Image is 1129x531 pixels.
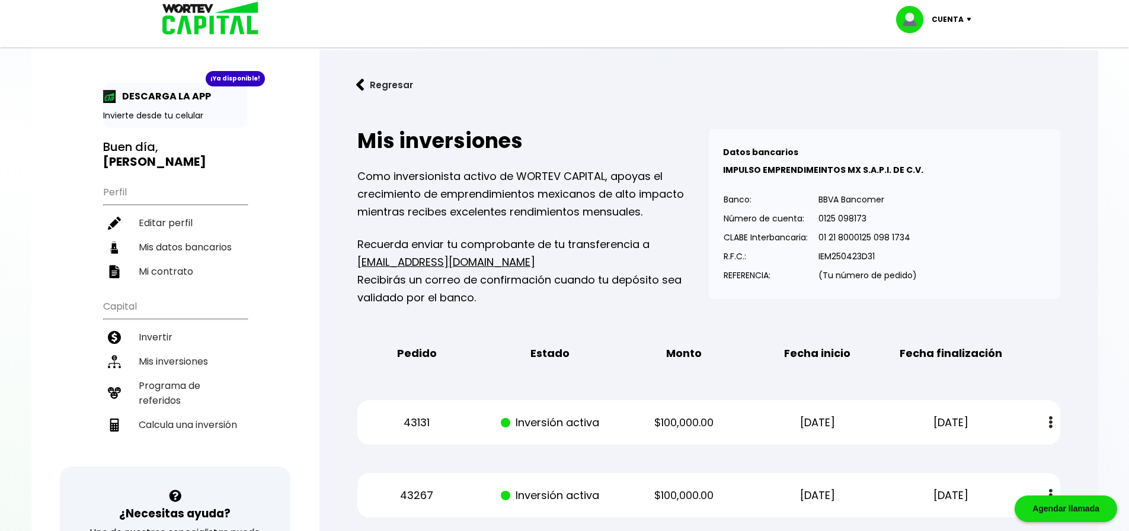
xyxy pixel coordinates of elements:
p: Como inversionista activo de WORTEV CAPITAL, apoyas el crecimiento de emprendimientos mexicanos d... [357,168,709,221]
a: Programa de referidos [103,374,247,413]
img: editar-icon.952d3147.svg [108,217,121,230]
p: [DATE] [895,414,1008,432]
img: contrato-icon.f2db500c.svg [108,265,121,278]
p: R.F.C.: [724,247,808,265]
a: flecha izquierdaRegresar [338,69,1079,101]
a: Mis inversiones [103,349,247,374]
p: IEM250423D31 [818,247,917,265]
p: 43267 [360,487,473,504]
b: Monto [666,345,702,362]
b: Estado [530,345,570,362]
a: Editar perfil [103,211,247,235]
img: recomiendanos-icon.9b8e9327.svg [108,387,121,400]
img: profile-image [896,6,932,33]
p: Cuenta [932,11,964,28]
img: app-icon [103,90,116,103]
p: [DATE] [895,487,1008,504]
p: BBVA Bancomer [818,191,917,208]
h3: Buen día, [103,140,247,169]
p: Inversión activa [494,414,607,432]
p: $100,000.00 [628,487,740,504]
p: 0125 098173 [818,210,917,227]
b: Datos bancarios [723,146,798,158]
b: Pedido [397,345,437,362]
b: Fecha inicio [784,345,850,362]
img: icon-down [964,18,980,21]
a: [EMAIL_ADDRESS][DOMAIN_NAME] [357,255,535,269]
p: 01 21 8000125 098 1734 [818,229,917,246]
p: Invierte desde tu celular [103,110,247,122]
b: IMPULSO EMPRENDIMEINTOS MX S.A.P.I. DE C.V. [723,164,923,176]
h3: ¿Necesitas ayuda? [119,505,231,522]
p: DESCARGA LA APP [116,89,211,104]
img: datos-icon.10cf9172.svg [108,241,121,254]
h2: Mis inversiones [357,129,709,153]
img: calculadora-icon.17d418c4.svg [108,419,121,432]
p: REFERENCIA: [724,266,808,284]
p: (Tu número de pedido) [818,266,917,284]
p: Banco: [724,191,808,208]
img: inversiones-icon.6695dc30.svg [108,355,121,368]
p: $100,000.00 [628,414,740,432]
ul: Perfil [103,179,247,284]
p: Recuerda enviar tu comprobante de tu transferencia a Recibirás un correo de confirmación cuando t... [357,236,709,307]
b: [PERSON_NAME] [103,153,206,170]
img: invertir-icon.b3b967d7.svg [108,331,121,344]
b: Fecha finalización [900,345,1002,362]
div: Agendar llamada [1015,495,1117,522]
p: Inversión activa [494,487,607,504]
p: [DATE] [761,487,874,504]
p: 43131 [360,414,473,432]
a: Calcula una inversión [103,413,247,437]
a: Mis datos bancarios [103,235,247,259]
a: Mi contrato [103,259,247,284]
p: CLABE Interbancaria: [724,229,808,246]
p: [DATE] [761,414,874,432]
img: flecha izquierda [356,79,364,91]
ul: Capital [103,293,247,466]
div: ¡Ya disponible! [206,71,265,86]
p: Número de cuenta: [724,210,808,227]
a: Invertir [103,325,247,349]
button: Regresar [338,69,431,101]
